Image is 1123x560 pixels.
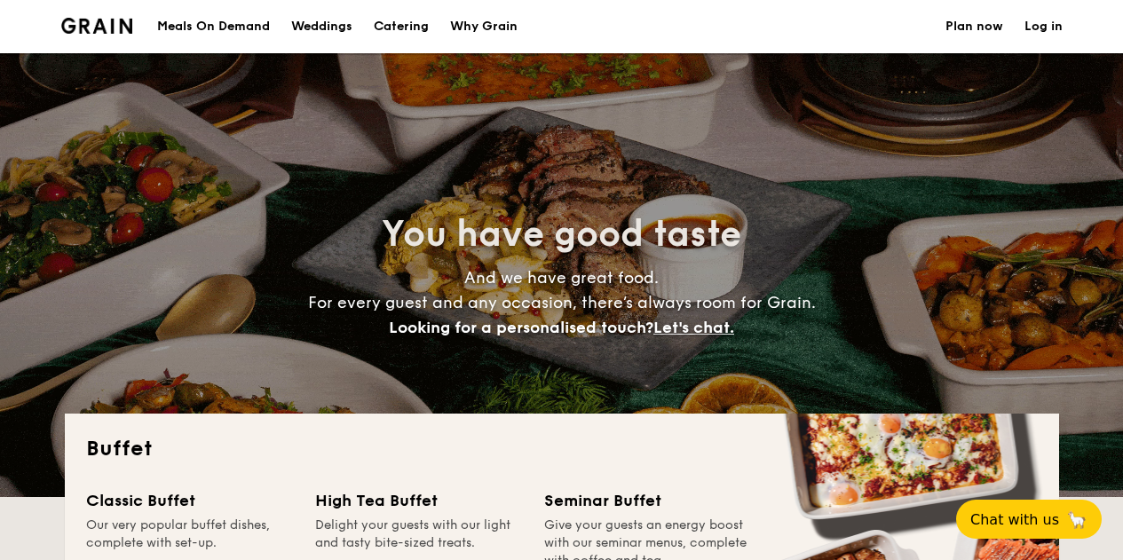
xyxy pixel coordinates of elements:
span: Chat with us [970,511,1059,528]
span: And we have great food. For every guest and any occasion, there’s always room for Grain. [308,268,816,337]
img: Grain [61,18,133,34]
button: Chat with us🦙 [956,500,1102,539]
span: 🦙 [1066,509,1087,530]
span: Let's chat. [653,318,734,337]
span: Looking for a personalised touch? [389,318,653,337]
a: Logotype [61,18,133,34]
div: Seminar Buffet [544,488,752,513]
div: Classic Buffet [86,488,294,513]
div: High Tea Buffet [315,488,523,513]
span: You have good taste [382,213,741,256]
h2: Buffet [86,435,1038,463]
